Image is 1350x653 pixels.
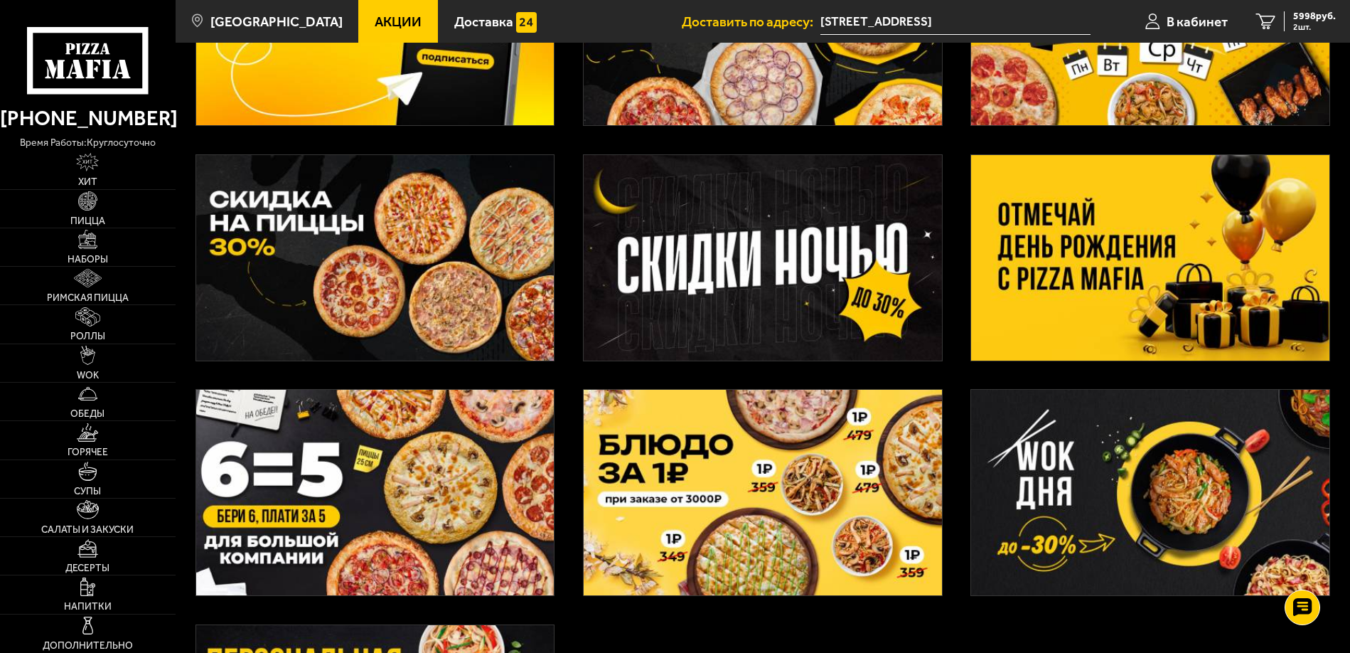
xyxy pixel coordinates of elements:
[65,563,109,573] span: Десерты
[77,371,99,381] span: WOK
[516,12,537,33] img: 15daf4d41897b9f0e9f617042186c801.svg
[70,331,105,341] span: Роллы
[1293,23,1336,31] span: 2 шт.
[70,409,105,419] span: Обеды
[43,641,133,651] span: Дополнительно
[70,216,105,226] span: Пицца
[682,15,820,28] span: Доставить по адресу:
[41,525,134,535] span: Салаты и закуски
[454,15,513,28] span: Доставка
[820,9,1091,35] input: Ваш адрес доставки
[78,177,97,187] span: Хит
[74,487,101,497] span: Супы
[210,15,343,28] span: [GEOGRAPHIC_DATA]
[68,447,108,457] span: Горячее
[64,602,112,612] span: Напитки
[375,15,422,28] span: Акции
[47,293,129,303] span: Римская пицца
[68,255,108,265] span: Наборы
[1167,15,1228,28] span: В кабинет
[1293,11,1336,21] span: 5998 руб.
